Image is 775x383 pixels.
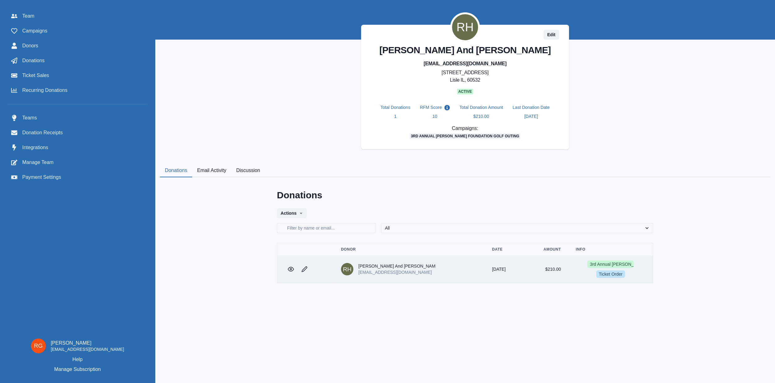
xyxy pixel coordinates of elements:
[343,266,351,272] div: Ron And Mimi Helms
[7,127,148,139] a: Donation Receipts
[379,67,551,76] p: [STREET_ADDRESS]
[51,339,124,347] p: [PERSON_NAME]
[22,87,67,94] span: Recurring Donations
[379,76,551,84] p: Lisle IL, 60532
[341,263,477,275] a: Ron And Mimi Helms[PERSON_NAME] And [PERSON_NAME][EMAIL_ADDRESS][DOMAIN_NAME]
[22,42,38,49] span: Donors
[277,190,653,201] h2: Donations
[544,30,559,40] a: Edit
[459,104,503,111] p: Total Donation Amount
[587,260,634,268] a: 3rd Annual [PERSON_NAME] Foundation Golf Outing
[473,113,489,120] p: $210.00
[285,263,297,275] a: View Donation
[456,21,473,33] div: Ron And Mimi Helms
[7,40,148,52] a: Donors
[22,174,61,181] span: Payment Settings
[51,347,124,352] p: [EMAIL_ADDRESS][DOMAIN_NAME]
[484,256,524,283] td: [DATE]
[433,113,437,120] p: 10
[410,133,520,139] a: 3rd Annual [PERSON_NAME] Foundation Golf Outing
[298,263,311,275] a: Edit Donation
[394,113,397,120] p: 1
[7,10,148,22] a: Team
[7,84,148,97] a: Recurring Donations
[277,208,307,218] button: Actions
[524,243,568,256] th: Amount
[160,164,192,177] button: Donations
[7,156,148,169] a: Manage Team
[420,104,442,111] p: RFM Score
[7,25,148,37] a: Campaigns
[22,144,48,151] span: Integrations
[192,164,231,177] button: Email Activity
[513,104,550,111] p: Last Donation Date
[54,366,101,373] p: Manage Subscription
[22,114,37,122] span: Teams
[334,243,484,256] th: Donor
[22,12,34,20] span: Team
[358,263,436,269] p: [PERSON_NAME] And [PERSON_NAME]
[7,171,148,183] a: Payment Settings
[22,27,47,35] span: Campaigns
[379,45,551,56] h2: [PERSON_NAME] And [PERSON_NAME]
[231,164,265,177] button: Discussion
[358,269,436,275] p: [EMAIL_ADDRESS][DOMAIN_NAME]
[380,104,410,111] p: Total Donations
[7,141,148,154] a: Integrations
[22,57,45,64] span: Donations
[7,54,148,67] a: Donations
[596,270,625,278] span: Ticket Order
[524,113,538,120] p: [DATE]
[72,356,83,363] a: Help
[379,120,551,132] p: Campaigns:
[484,243,524,256] th: Date
[22,159,54,166] span: Manage Team
[379,56,551,67] h2: [EMAIL_ADDRESS][DOMAIN_NAME]
[22,129,63,136] span: Donation Receipts
[7,112,148,124] a: Teams
[22,72,49,79] span: Ticket Sales
[34,343,43,349] div: Richard P. Grimley
[7,69,148,82] a: Ticket Sales
[531,266,561,272] p: $210.00
[457,89,473,94] span: Active
[277,223,376,233] input: Filter by name or email...
[568,243,653,256] th: Info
